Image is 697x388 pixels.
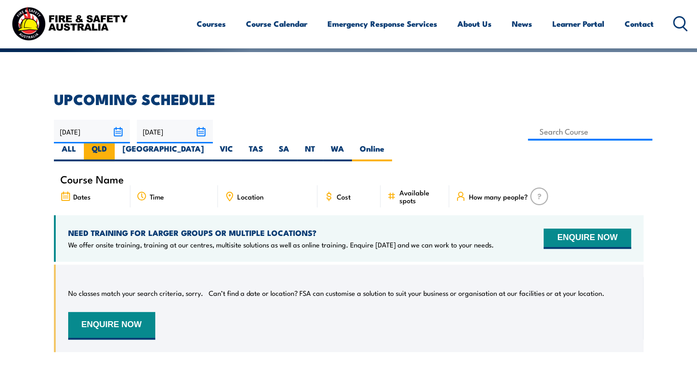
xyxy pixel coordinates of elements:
p: We offer onsite training, training at our centres, multisite solutions as well as online training... [68,240,494,249]
label: Online [352,143,392,161]
label: TAS [241,143,271,161]
h4: NEED TRAINING FOR LARGER GROUPS OR MULTIPLE LOCATIONS? [68,228,494,238]
label: NT [297,143,323,161]
span: Location [237,193,264,200]
button: ENQUIRE NOW [68,312,155,340]
label: [GEOGRAPHIC_DATA] [115,143,212,161]
a: News [512,12,532,36]
span: Cost [337,193,351,200]
p: No classes match your search criteria, sorry. [68,288,203,298]
span: Course Name [60,175,124,183]
h2: UPCOMING SCHEDULE [54,92,644,105]
label: ALL [54,143,84,161]
a: Learner Portal [552,12,604,36]
input: From date [54,120,130,143]
a: Courses [197,12,226,36]
span: Available spots [399,188,443,204]
a: Emergency Response Services [328,12,437,36]
a: Course Calendar [246,12,307,36]
a: About Us [457,12,492,36]
span: How many people? [469,193,527,200]
label: VIC [212,143,241,161]
p: Can’t find a date or location? FSA can customise a solution to suit your business or organisation... [209,288,604,298]
span: Time [150,193,164,200]
label: QLD [84,143,115,161]
input: Search Course [528,123,653,141]
button: ENQUIRE NOW [544,229,631,249]
label: SA [271,143,297,161]
span: Dates [73,193,91,200]
input: To date [137,120,213,143]
a: Contact [625,12,654,36]
label: WA [323,143,352,161]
